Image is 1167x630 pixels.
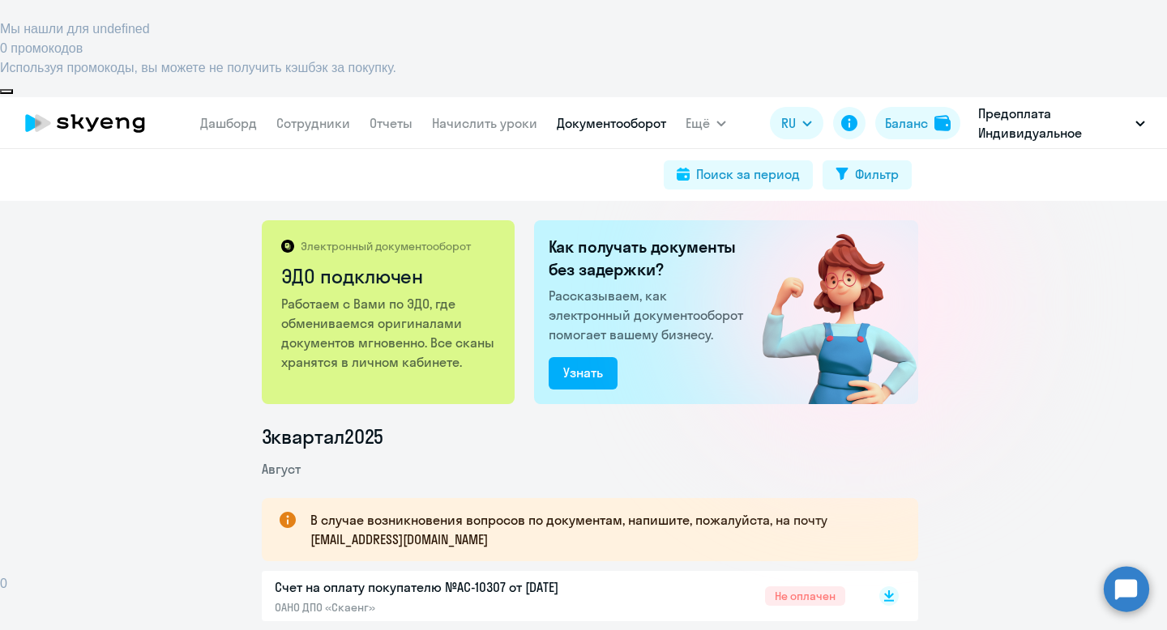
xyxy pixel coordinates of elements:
[978,104,1129,143] p: Предоплата Индивидуальное обучение, ДМТ ООО
[686,107,726,139] button: Ещё
[549,286,750,344] p: Рассказываем, как электронный документооборот помогает вашему бизнесу.
[281,263,498,289] h2: ЭДО подключен
[770,107,823,139] button: RU
[262,461,301,477] span: Август
[885,113,928,133] div: Баланс
[823,160,912,189] button: Фильтр
[301,239,471,253] p: Электронный документооборот
[557,115,666,131] a: Документооборот
[855,164,899,184] div: Фильтр
[970,104,1153,143] button: Предоплата Индивидуальное обучение, ДМТ ООО
[686,113,710,133] span: Ещё
[275,577,615,597] p: Счет на оплату покупателю №AC-10307 от [DATE]
[432,115,537,131] a: Начислить уроки
[934,115,951,131] img: balance
[549,236,750,281] h2: Как получать документы без задержки?
[276,115,350,131] a: Сотрудники
[563,363,603,382] div: Узнать
[275,577,845,615] a: Счет на оплату покупателю №AC-10307 от [DATE]ОАНО ДПО «Скаенг»Не оплачен
[875,107,960,139] button: Балансbalance
[281,294,498,372] p: Работаем с Вами по ЭДО, где обмениваемся оригиналами документов мгновенно. Все сканы хранятся в л...
[275,600,615,615] p: ОАНО ДПО «Скаенг»
[736,220,918,404] img: connected
[765,586,845,606] span: Не оплачен
[549,357,618,389] button: Узнать
[370,115,413,131] a: Отчеты
[781,113,796,133] span: RU
[262,424,918,449] li: 3 квартал 2025
[696,164,800,184] div: Поиск за период
[664,160,813,189] button: Поиск за период
[200,115,257,131] a: Дашборд
[310,510,889,549] p: В случае возникновения вопросов по документам, напишите, пожалуйста, на почту [EMAIL_ADDRESS][DOM...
